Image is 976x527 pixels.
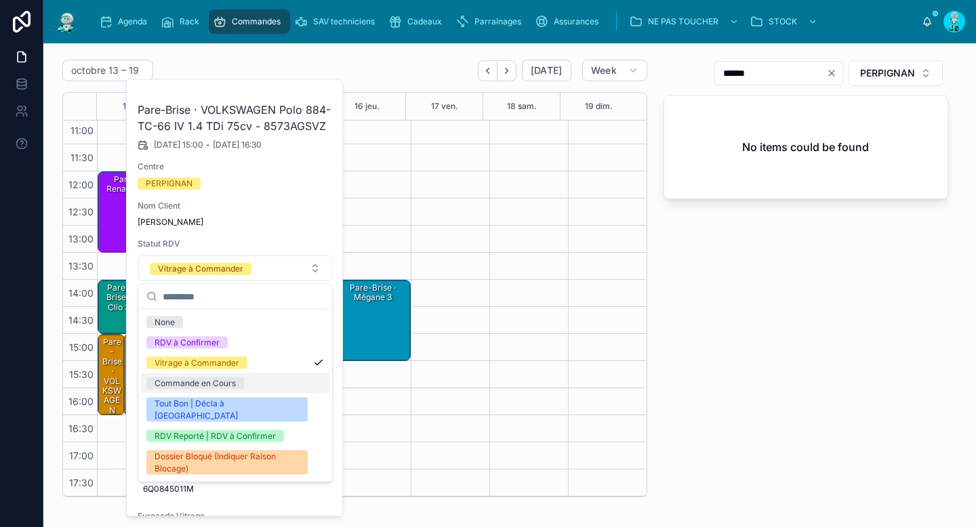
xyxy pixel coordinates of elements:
[497,60,516,81] button: Next
[157,9,209,34] a: Rack
[66,341,97,353] span: 15:00
[65,314,97,326] span: 14:30
[154,140,203,150] span: [DATE] 15:00
[100,336,123,524] div: Pare-Brise · VOLKSWAGEN Polo 884-TC-66 IV 1.4 TDi 75cv - 8573AGSVZ
[65,179,97,190] span: 12:00
[155,316,175,329] div: None
[582,60,647,81] button: Week
[531,9,608,34] a: Assurances
[98,280,138,333] div: Pare-Brise · Clio 3
[769,16,797,27] span: STOCK
[98,172,175,252] div: Pare-Brise · Renault fluance
[138,255,332,281] button: Select Button
[213,140,262,150] span: [DATE] 16:30
[65,233,97,245] span: 13:00
[336,282,410,304] div: Pare-Brise · Mégane 3
[138,201,333,211] span: Nom Client
[290,9,384,34] a: SAV techniciens
[100,173,174,196] div: Pare-Brise · Renault fluance
[354,93,380,120] button: 16 jeu.
[155,430,276,442] div: RDV Reporté | RDV à Confirmer
[98,335,124,415] div: Pare-Brise · VOLKSWAGEN Polo 884-TC-66 IV 1.4 TDi 75cv - 8573AGSVZ
[507,93,537,120] button: 18 sam.
[625,9,746,34] a: NE PAS TOUCHER
[746,9,824,34] a: STOCK
[522,60,571,81] button: [DATE]
[66,477,97,488] span: 17:30
[67,152,97,163] span: 11:30
[232,16,281,27] span: Commandes
[146,177,192,190] div: PERPIGNAN
[67,125,97,136] span: 11:00
[123,93,148,120] button: 13 lun.
[155,337,220,349] div: RDV à Confirmer
[138,217,333,228] span: [PERSON_NAME]
[71,64,139,77] h2: octobre 13 – 19
[826,68,842,79] button: Clear
[89,7,922,37] div: scrollable content
[384,9,451,34] a: Cadeaux
[334,280,411,360] div: Pare-Brise · Mégane 3
[66,450,97,461] span: 17:00
[531,64,563,77] span: [DATE]
[407,16,442,27] span: Cadeaux
[155,377,236,389] div: Commande en Cours
[158,263,243,275] div: Vitrage à Commander
[180,16,199,27] span: Rack
[431,93,458,120] button: 17 ven.
[209,9,290,34] a: Commandes
[100,282,137,314] div: Pare-Brise · Clio 3
[206,140,210,150] span: -
[155,450,300,475] div: Dossier Bloqué (Indiquer Raison Blocage)
[554,16,598,27] span: Assurances
[591,64,617,77] span: Week
[478,60,497,81] button: Back
[65,206,97,217] span: 12:30
[54,11,79,33] img: App logo
[742,139,869,155] h2: No items could be found
[66,368,97,380] span: 15:30
[313,16,375,27] span: SAV techniciens
[155,357,239,369] div: Vitrage à Commander
[138,161,333,172] span: Centre
[585,93,613,120] button: 19 dim.
[138,238,333,249] span: Statut RDV
[860,66,915,80] span: PERPIGNAN
[65,260,97,272] span: 13:30
[474,16,521,27] span: Parrainages
[155,398,300,422] div: Tout Bon | Décla à [GEOGRAPHIC_DATA]
[849,60,943,86] button: Select Button
[65,423,97,434] span: 16:30
[138,102,333,134] h2: Pare-Brise · VOLKSWAGEN Polo 884-TC-66 IV 1.4 TDi 75cv - 8573AGSVZ
[65,396,97,407] span: 16:00
[65,287,97,299] span: 14:00
[138,310,332,482] div: Suggestions
[451,9,531,34] a: Parrainages
[95,9,157,34] a: Agenda
[124,335,150,415] div: Pare-Brise · Golf 5
[648,16,718,27] span: NE PAS TOUCHER
[143,484,327,494] span: 6Q0845011M
[138,511,333,522] span: Eurocode Vitrage
[118,16,147,27] span: Agenda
